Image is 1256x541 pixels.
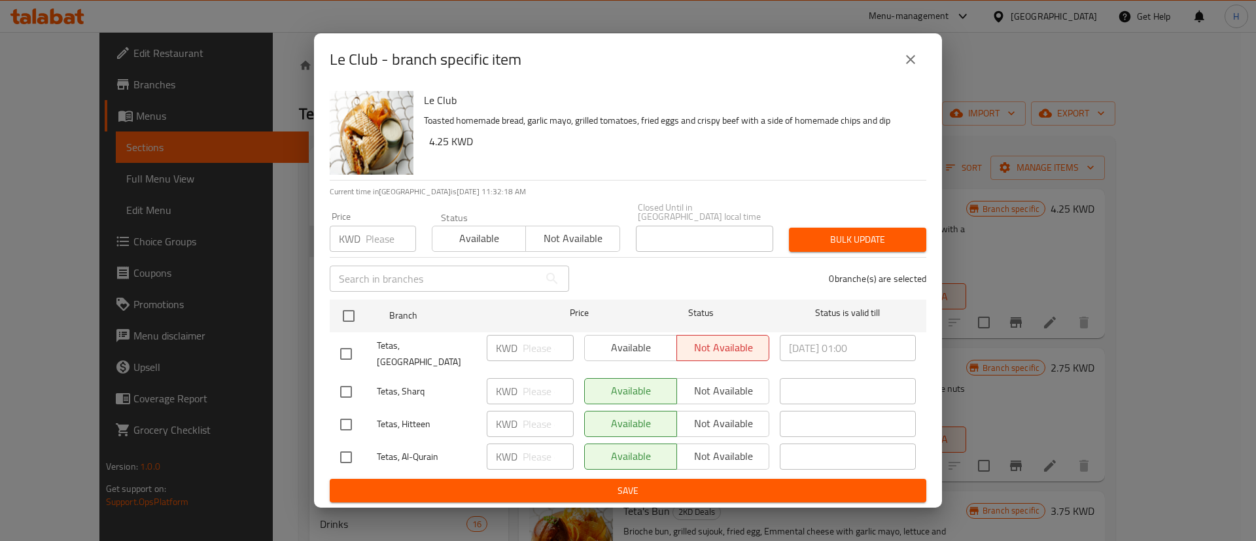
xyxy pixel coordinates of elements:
[496,383,517,399] p: KWD
[424,91,916,109] h6: Le Club
[330,266,539,292] input: Search in branches
[330,186,926,198] p: Current time in [GEOGRAPHIC_DATA] is [DATE] 11:32:18 AM
[366,226,416,252] input: Please enter price
[496,449,517,464] p: KWD
[523,335,574,361] input: Please enter price
[424,113,916,129] p: Toasted homemade bread, garlic mayo, grilled tomatoes, fried eggs and crispy beef with a side of ...
[377,416,476,432] span: Tetas, Hitteen
[895,44,926,75] button: close
[799,232,916,248] span: Bulk update
[438,229,521,248] span: Available
[523,378,574,404] input: Please enter price
[523,411,574,437] input: Please enter price
[377,449,476,465] span: Tetas, Al-Qurain
[330,91,413,175] img: Le Club
[633,305,769,321] span: Status
[429,132,916,150] h6: 4.25 KWD
[496,416,517,432] p: KWD
[377,383,476,400] span: Tetas, Sharq
[525,226,619,252] button: Not available
[432,226,526,252] button: Available
[340,483,916,499] span: Save
[389,307,525,324] span: Branch
[536,305,623,321] span: Price
[339,231,360,247] p: KWD
[377,338,476,370] span: Tetas, [GEOGRAPHIC_DATA]
[531,229,614,248] span: Not available
[330,479,926,503] button: Save
[789,228,926,252] button: Bulk update
[496,340,517,356] p: KWD
[829,272,926,285] p: 0 branche(s) are selected
[330,49,521,70] h2: Le Club - branch specific item
[780,305,916,321] span: Status is valid till
[523,444,574,470] input: Please enter price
